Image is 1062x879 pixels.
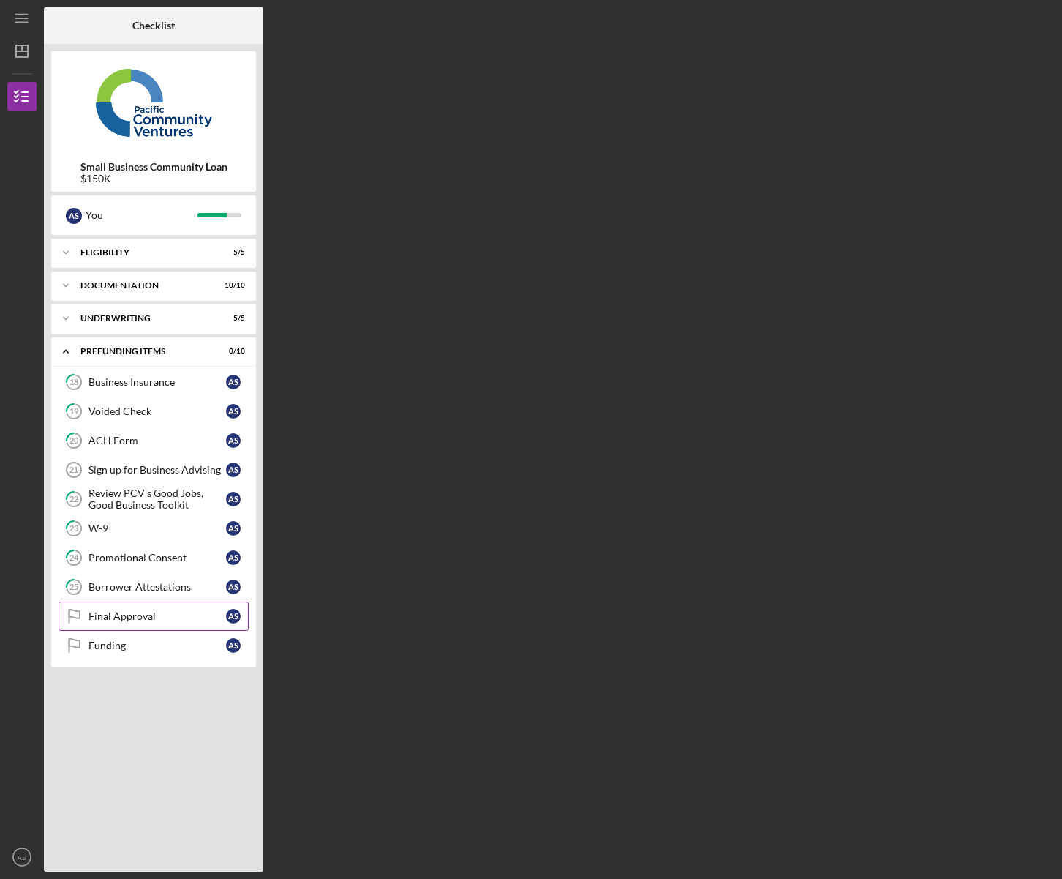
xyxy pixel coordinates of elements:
[59,426,249,455] a: 20ACH FormAS
[226,521,241,536] div: A S
[226,492,241,506] div: A S
[51,59,256,146] img: Product logo
[80,281,208,290] div: Documentation
[59,602,249,631] a: Final ApprovalAS
[66,208,82,224] div: A S
[88,487,226,511] div: Review PCV's Good Jobs, Good Business Toolkit
[219,314,245,323] div: 5 / 5
[219,347,245,356] div: 0 / 10
[80,314,208,323] div: Underwriting
[69,583,78,592] tspan: 25
[69,495,78,504] tspan: 22
[88,376,226,388] div: Business Insurance
[132,20,175,31] b: Checklist
[7,842,37,872] button: AS
[80,173,227,184] div: $150K
[88,464,226,476] div: Sign up for Business Advising
[80,161,227,173] b: Small Business Community Loan
[88,405,226,417] div: Voided Check
[88,610,226,622] div: Final Approval
[59,543,249,572] a: 24Promotional ConsentAS
[226,609,241,624] div: A S
[69,378,78,387] tspan: 18
[88,640,226,651] div: Funding
[226,404,241,419] div: A S
[59,397,249,426] a: 19Voided CheckAS
[59,631,249,660] a: FundingAS
[219,281,245,290] div: 10 / 10
[59,572,249,602] a: 25Borrower AttestationsAS
[69,524,78,534] tspan: 23
[18,853,27,861] text: AS
[88,581,226,593] div: Borrower Attestations
[219,248,245,257] div: 5 / 5
[226,550,241,565] div: A S
[69,436,79,446] tspan: 20
[69,407,79,416] tspan: 19
[86,203,197,228] div: You
[88,523,226,534] div: W-9
[226,463,241,477] div: A S
[59,485,249,514] a: 22Review PCV's Good Jobs, Good Business ToolkitAS
[59,367,249,397] a: 18Business InsuranceAS
[59,455,249,485] a: 21Sign up for Business AdvisingAS
[226,375,241,389] div: A S
[226,638,241,653] div: A S
[59,514,249,543] a: 23W-9AS
[226,433,241,448] div: A S
[80,347,208,356] div: Prefunding Items
[88,552,226,564] div: Promotional Consent
[226,580,241,594] div: A S
[88,435,226,446] div: ACH Form
[69,553,79,563] tspan: 24
[69,465,78,474] tspan: 21
[80,248,208,257] div: Eligibility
